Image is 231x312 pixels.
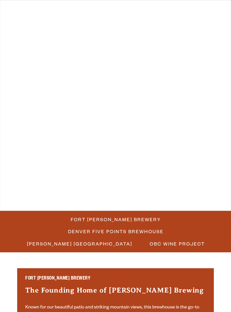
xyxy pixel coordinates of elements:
h3: The Founding Home of [PERSON_NAME] Brewing [25,285,205,301]
a: Fort [PERSON_NAME] Brewery [67,215,164,224]
span: OBC Wine Project [150,239,205,248]
span: Fort [PERSON_NAME] Brewery [71,215,161,224]
a: Menu [192,5,199,18]
span: Denver Five Points Brewhouse [68,227,164,236]
a: [PERSON_NAME] [GEOGRAPHIC_DATA] [23,239,135,248]
span: [PERSON_NAME] [GEOGRAPHIC_DATA] [27,239,132,248]
a: Odell Home [14,4,30,20]
a: Denver Five Points Brewhouse [64,227,167,236]
a: OBC Wine Project [146,239,208,248]
h2: Fort [PERSON_NAME] Brewery [25,276,205,282]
